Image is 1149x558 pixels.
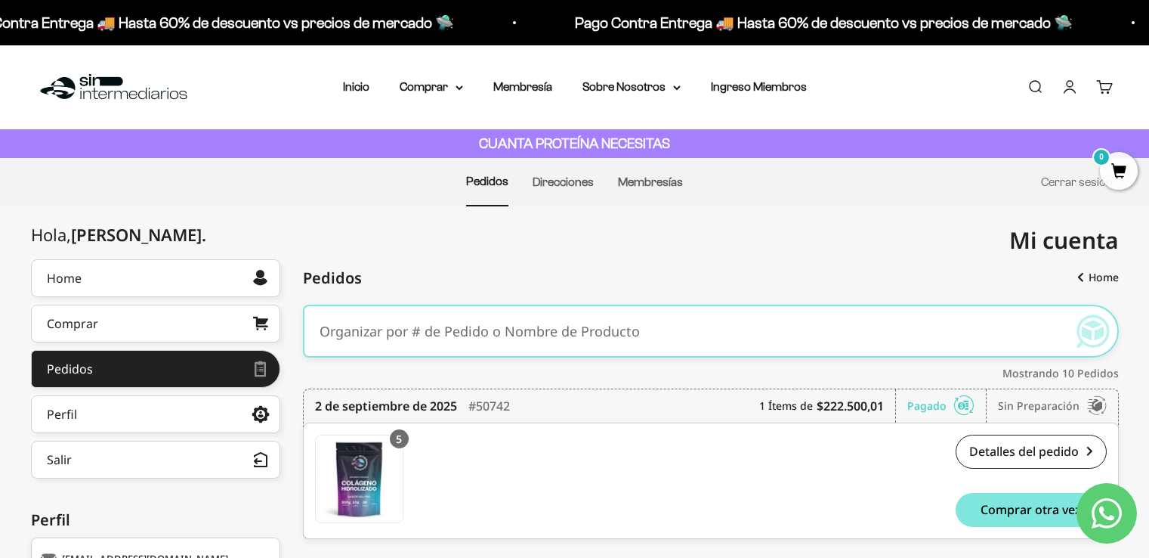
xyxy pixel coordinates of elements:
[303,267,362,290] span: Pedidos
[1100,164,1138,181] a: 0
[907,389,987,423] div: Pagado
[400,77,463,97] summary: Comprar
[31,350,280,388] a: Pedidos
[1041,175,1113,188] a: Cerrar sesión
[343,80,369,93] a: Inicio
[817,397,884,415] b: $222.500,01
[71,223,206,246] span: [PERSON_NAME]
[47,363,93,375] div: Pedidos
[316,436,403,522] img: Translation missing: es.Colágeno Hidrolizado
[1092,148,1110,166] mark: 0
[31,509,280,532] div: Perfil
[320,308,1057,354] input: Organizar por # de Pedido o Nombre de Producto
[31,259,280,297] a: Home
[466,175,508,188] a: Pedidos
[47,318,98,330] div: Comprar
[31,225,206,244] div: Hola,
[956,493,1107,527] button: Comprar otra vez
[711,80,807,93] a: Ingreso Miembros
[1009,225,1119,256] span: Mi cuenta
[618,175,683,188] a: Membresías
[479,135,670,151] strong: CUANTA PROTEÍNA NECESITAS
[315,397,457,415] time: 2 de septiembre de 2025
[31,305,280,343] a: Comprar
[47,454,72,466] div: Salir
[468,389,510,423] div: #50742
[1066,264,1119,291] a: Home
[315,435,403,523] a: Colágeno Hidrolizado
[303,365,1119,381] div: Mostrando 10 Pedidos
[981,504,1081,516] span: Comprar otra vez
[47,272,82,284] div: Home
[47,408,77,420] div: Perfil
[759,389,896,423] div: 1 Ítems de
[533,175,594,188] a: Direcciones
[493,80,552,93] a: Membresía
[31,441,280,479] button: Salir
[582,77,681,97] summary: Sobre Nosotros
[202,223,206,246] span: .
[998,389,1107,423] div: Sin preparación
[956,435,1107,469] a: Detalles del pedido
[545,11,1042,35] p: Pago Contra Entrega 🚚 Hasta 60% de descuento vs precios de mercado 🛸
[390,429,409,448] div: 5
[31,395,280,433] a: Perfil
